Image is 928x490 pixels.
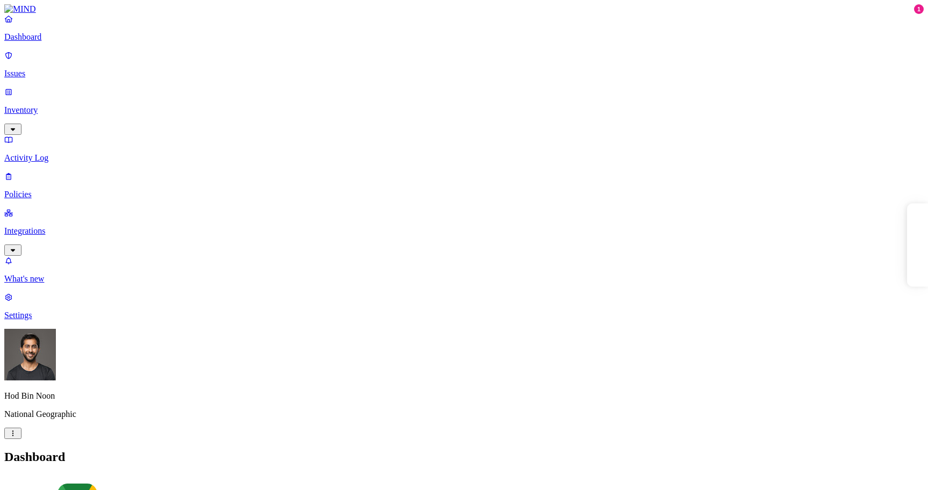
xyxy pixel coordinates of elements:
a: What's new [4,256,924,284]
img: Hod Bin Noon [4,329,56,380]
p: Integrations [4,226,924,236]
p: Inventory [4,105,924,115]
a: Policies [4,171,924,199]
a: Dashboard [4,14,924,42]
p: National Geographic [4,409,924,419]
p: Activity Log [4,153,924,163]
a: Integrations [4,208,924,254]
img: MIND [4,4,36,14]
a: Settings [4,292,924,320]
h2: Dashboard [4,450,924,464]
a: MIND [4,4,924,14]
div: 1 [914,4,924,14]
a: Activity Log [4,135,924,163]
a: Issues [4,51,924,78]
p: Policies [4,190,924,199]
a: Inventory [4,87,924,133]
p: What's new [4,274,924,284]
p: Dashboard [4,32,924,42]
p: Issues [4,69,924,78]
p: Settings [4,311,924,320]
p: Hod Bin Noon [4,391,924,401]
